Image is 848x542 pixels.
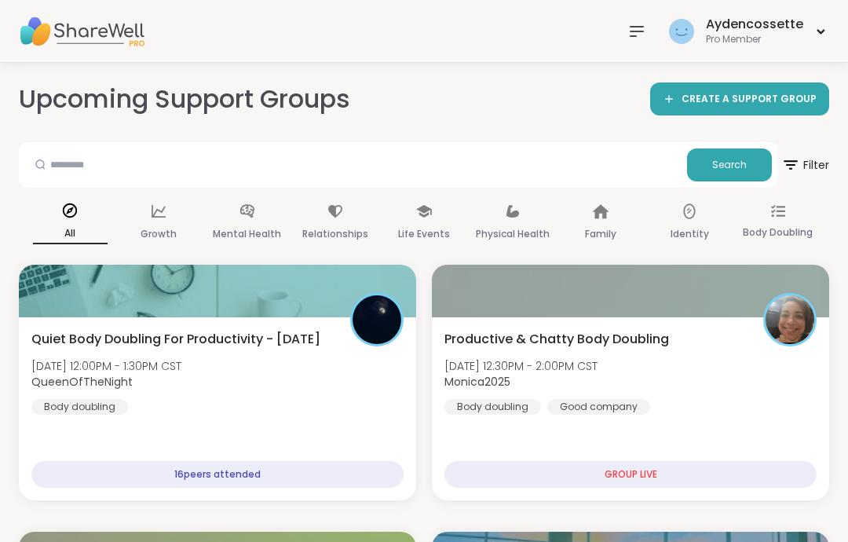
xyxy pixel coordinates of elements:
p: Physical Health [476,225,550,244]
span: [DATE] 12:30PM - 2:00PM CST [444,358,598,374]
div: Pro Member [706,33,803,46]
span: Quiet Body Doubling For Productivity - [DATE] [31,330,320,349]
span: CREATE A SUPPORT GROUP [682,93,817,106]
p: Relationships [302,225,368,244]
p: Mental Health [213,225,281,244]
img: ShareWell Nav Logo [19,4,144,59]
div: Body doubling [31,399,128,415]
img: Aydencossette [669,19,694,44]
div: Aydencossette [706,16,803,33]
div: Good company [547,399,650,415]
a: CREATE A SUPPORT GROUP [650,82,829,115]
span: [DATE] 12:00PM - 1:30PM CST [31,358,181,374]
p: Family [585,225,616,244]
button: Filter [781,142,829,188]
p: Body Doubling [743,223,813,242]
b: QueenOfTheNight [31,374,133,390]
h2: Upcoming Support Groups [19,82,350,117]
p: Life Events [398,225,450,244]
span: Search [712,158,747,172]
img: QueenOfTheNight [353,295,401,344]
img: Monica2025 [766,295,814,344]
div: Body doubling [444,399,541,415]
div: 16 peers attended [31,461,404,488]
b: Monica2025 [444,374,510,390]
p: Identity [671,225,709,244]
div: GROUP LIVE [444,461,817,488]
p: Growth [141,225,177,244]
button: Search [687,148,772,181]
p: All [33,224,108,244]
span: Productive & Chatty Body Doubling [444,330,669,349]
span: Filter [781,146,829,184]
